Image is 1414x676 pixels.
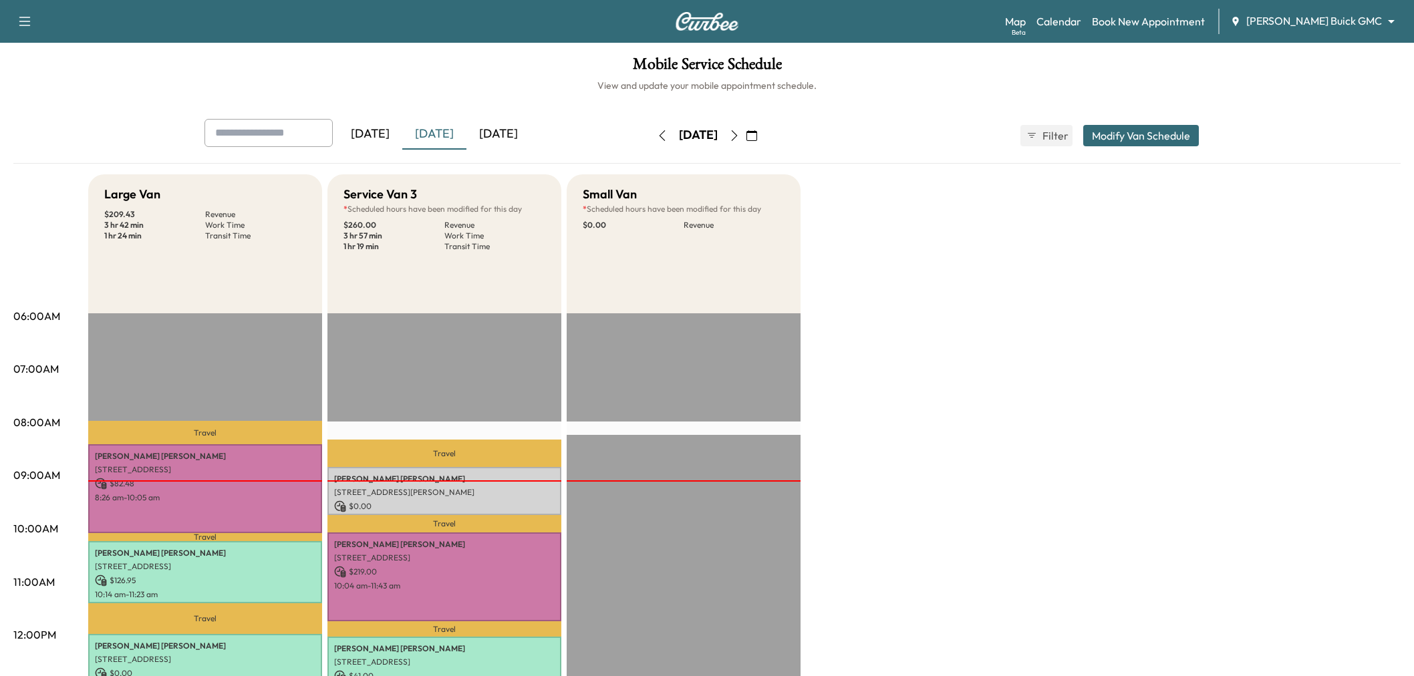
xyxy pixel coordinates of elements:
p: Work Time [205,220,306,230]
p: Scheduled hours have been modified for this day [343,204,545,214]
p: 10:14 am - 11:23 am [95,589,315,600]
p: 1 hr 24 min [104,230,205,241]
p: [PERSON_NAME] [PERSON_NAME] [334,643,555,654]
a: Book New Appointment [1092,13,1205,29]
p: $ 0.00 [583,220,684,230]
p: [STREET_ADDRESS][PERSON_NAME] [334,487,555,498]
p: Transit Time [444,241,545,252]
p: 1 hr 19 min [343,241,444,252]
p: Travel [88,421,322,444]
p: [STREET_ADDRESS] [334,552,555,563]
p: 08:00AM [13,414,60,430]
p: 06:00AM [13,308,60,324]
p: Travel [327,621,561,637]
p: 10:04 am - 11:43 am [334,580,555,591]
p: 09:00AM [13,467,60,483]
p: [PERSON_NAME] [PERSON_NAME] [95,641,315,651]
p: 3 hr 57 min [343,230,444,241]
p: Travel [327,440,561,466]
p: 11:00AM [13,574,55,590]
div: [DATE] [466,119,531,150]
p: Revenue [444,220,545,230]
h5: Small Van [583,185,637,204]
p: $ 82.48 [95,478,315,490]
img: Curbee Logo [675,12,739,31]
p: [PERSON_NAME] [PERSON_NAME] [95,548,315,558]
a: MapBeta [1005,13,1026,29]
div: [DATE] [402,119,466,150]
p: Travel [327,515,561,532]
p: [STREET_ADDRESS] [334,657,555,667]
div: [DATE] [679,127,718,144]
h1: Mobile Service Schedule [13,56,1401,79]
p: Transit Time [205,230,306,241]
p: Revenue [684,220,785,230]
div: [DATE] [338,119,402,150]
span: [PERSON_NAME] Buick GMC [1246,13,1382,29]
p: 8:26 am - 10:05 am [95,492,315,503]
p: Travel [88,533,322,541]
p: [PERSON_NAME] [PERSON_NAME] [334,474,555,484]
p: Scheduled hours have been modified for this day [583,204,785,214]
button: Filter [1020,125,1073,146]
p: Revenue [205,209,306,220]
p: $ 260.00 [343,220,444,230]
p: 07:00AM [13,361,59,377]
p: [PERSON_NAME] [PERSON_NAME] [95,451,315,462]
p: $ 0.00 [334,500,555,512]
div: Beta [1012,27,1026,37]
h5: Large Van [104,185,160,204]
p: [STREET_ADDRESS] [95,654,315,665]
p: $ 219.00 [334,566,555,578]
p: [PERSON_NAME] [PERSON_NAME] [334,539,555,550]
p: 12:00PM [13,627,56,643]
button: Modify Van Schedule [1083,125,1199,146]
h6: View and update your mobile appointment schedule. [13,79,1401,92]
h5: Service Van 3 [343,185,417,204]
p: [STREET_ADDRESS] [95,464,315,475]
a: Calendar [1036,13,1081,29]
span: Filter [1042,128,1067,144]
p: Travel [88,603,322,634]
p: $ 126.95 [95,574,315,586]
p: $ 209.43 [104,209,205,220]
p: 10:00AM [13,520,58,536]
p: 3 hr 42 min [104,220,205,230]
p: [STREET_ADDRESS] [95,561,315,572]
p: Work Time [444,230,545,241]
